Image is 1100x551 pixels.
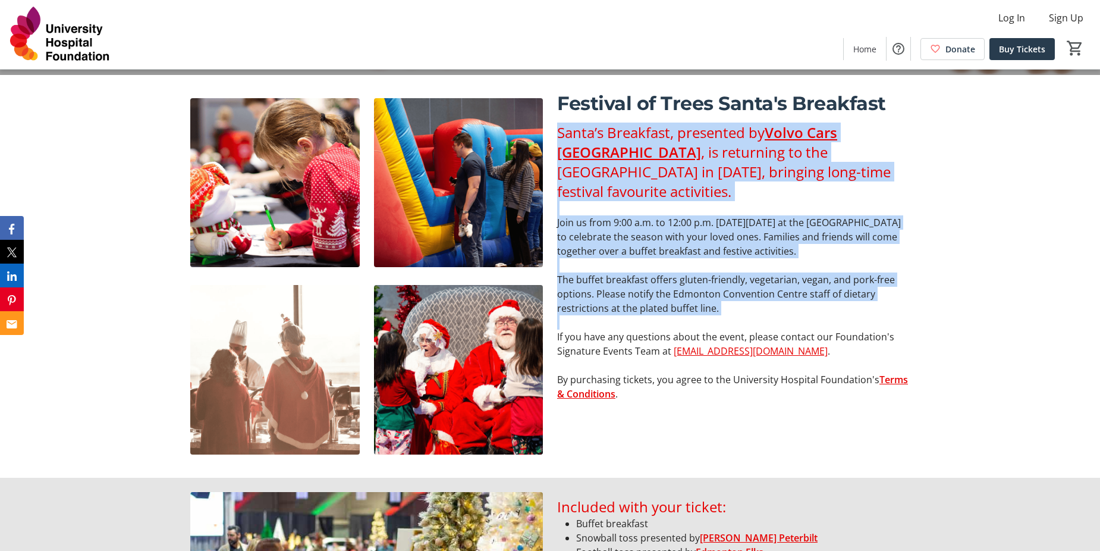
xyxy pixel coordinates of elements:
li: Snowball toss presented by [576,531,910,545]
u: [EMAIL_ADDRESS][DOMAIN_NAME] [674,345,828,358]
button: Log In [989,8,1035,27]
span: Included with your ticket: [557,497,726,516]
img: undefined [374,285,543,454]
button: Help [887,37,910,61]
span: Donate [945,43,975,55]
span: , is returning to the [GEOGRAPHIC_DATA] in [DATE], bringing long-time festival favourite activities. [557,142,891,201]
span: Buy Tickets [999,43,1045,55]
a: Home [844,38,886,60]
span: Log In [998,11,1025,25]
p: By purchasing tickets, you agree to the University Hospital Foundation's . [557,372,910,401]
span: Sign Up [1049,11,1083,25]
p: The buffet breakfast offers gluten-friendly, vegetarian, vegan, and pork-free options. Please not... [557,273,910,315]
span: . [828,345,830,358]
li: Buffet breakfast [576,516,910,531]
a: [PERSON_NAME] Peterbilt [700,531,818,544]
a: Donate [920,38,985,60]
p: Join us from 9:00 a.m. to 12:00 p.m. [DATE][DATE] at the [GEOGRAPHIC_DATA] to celebrate the seaso... [557,215,910,258]
a: Volvo Cars [GEOGRAPHIC_DATA] [557,123,837,162]
p: If you have any questions about the event, please contact our Foundation's Signature Events Team at [557,330,910,358]
img: undefined [190,98,359,267]
span: Home [853,43,876,55]
a: Buy Tickets [989,38,1055,60]
button: Sign Up [1039,8,1093,27]
img: University Hospital Foundation's Logo [7,5,113,64]
img: undefined [190,285,359,454]
button: Cart [1064,37,1086,59]
span: Santa’s Breakfast, presented by [557,123,765,142]
p: Festival of Trees Santa's Breakfast [557,89,910,118]
img: undefined [374,98,543,267]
